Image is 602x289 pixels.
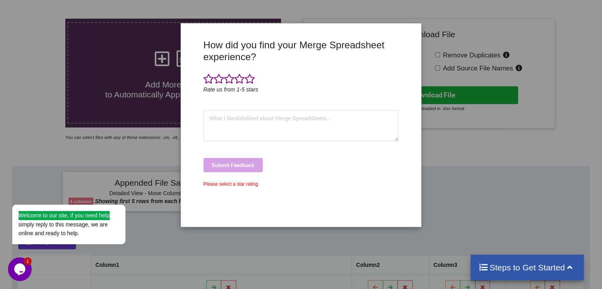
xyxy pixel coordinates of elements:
h3: How did you find your Merge Spreadsheet experience? [203,39,399,63]
i: Rate us from 1-5 stars [203,86,258,93]
div: Please select a star rating [203,181,399,188]
iframe: chat widget [8,133,150,253]
iframe: chat widget [8,257,33,281]
h4: Steps to Get Started [479,262,576,272]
